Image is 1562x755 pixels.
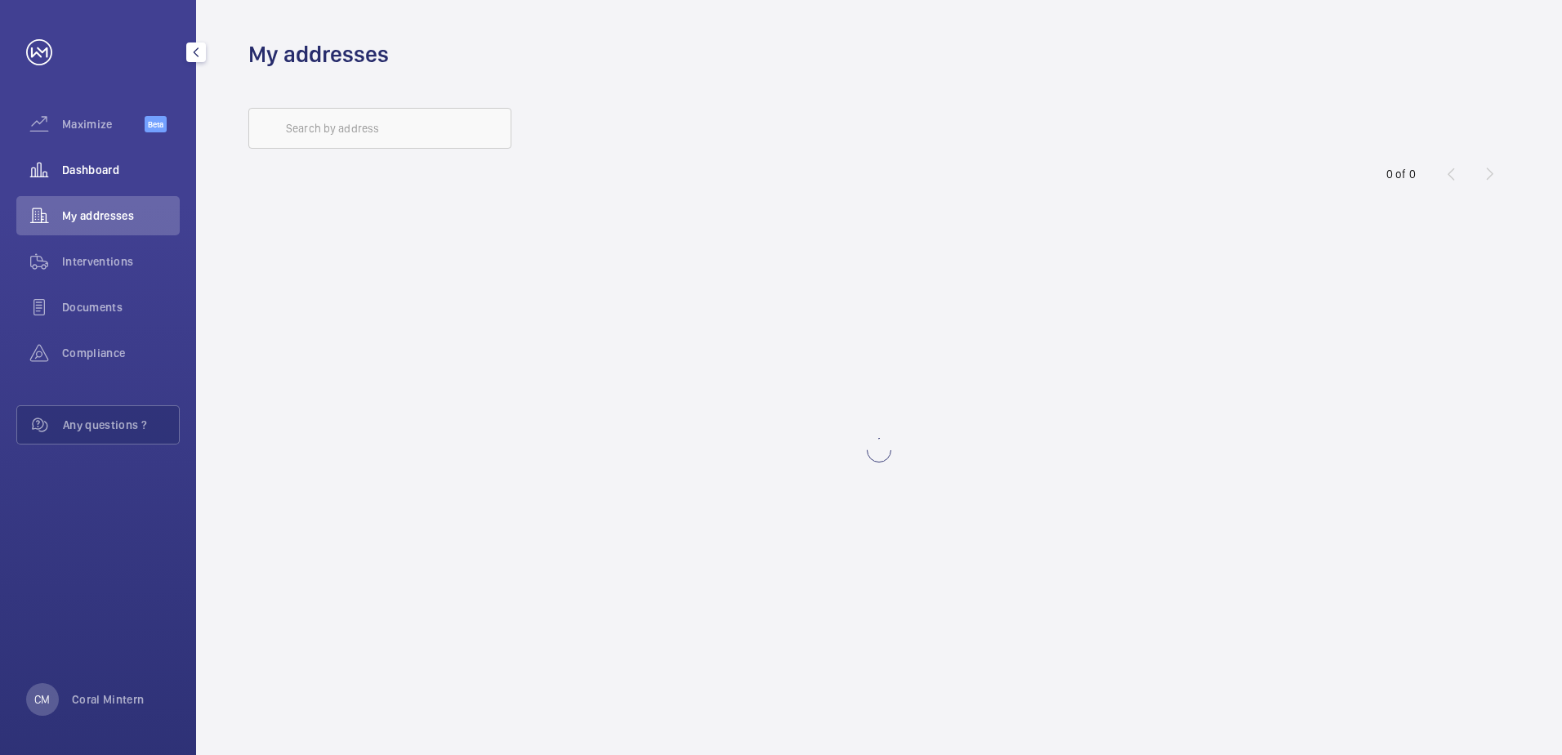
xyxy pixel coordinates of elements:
[62,299,180,315] span: Documents
[248,39,389,69] h1: My addresses
[248,108,511,149] input: Search by address
[34,691,50,708] p: CM
[63,417,179,433] span: Any questions ?
[145,116,167,132] span: Beta
[62,345,180,361] span: Compliance
[62,162,180,178] span: Dashboard
[62,253,180,270] span: Interventions
[72,691,145,708] p: Coral Mintern
[62,208,180,224] span: My addresses
[62,116,145,132] span: Maximize
[1386,166,1416,182] div: 0 of 0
